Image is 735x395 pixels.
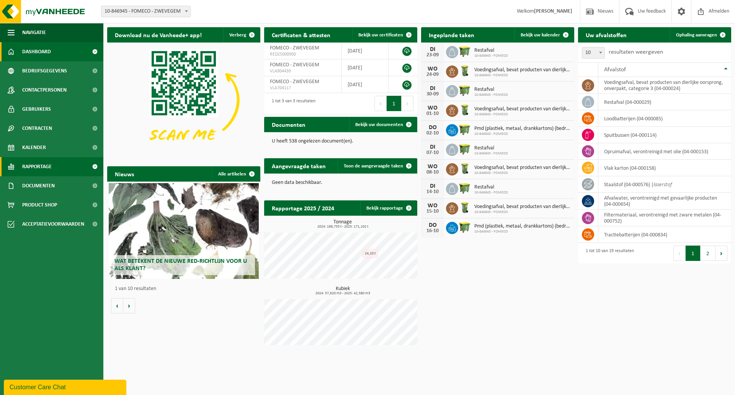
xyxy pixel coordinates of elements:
[22,42,51,61] span: Dashboard
[268,220,417,229] h3: Tonnage
[604,67,626,73] span: Afvalstof
[425,183,440,189] div: DI
[342,76,389,93] td: [DATE]
[598,143,731,160] td: opruimafval, verontreinigd met olie (04-000153)
[474,73,570,78] span: 10-846945 - FOMECO
[474,204,570,210] span: Voedingsafval, bevat producten van dierlijke oorsprong, onverpakt, categorie 3
[425,209,440,214] div: 15-10
[701,246,715,261] button: 2
[676,33,717,38] span: Ophaling aanvragen
[474,54,508,58] span: 10-846945 - FOMECO
[22,100,51,119] span: Gebruikers
[111,298,123,313] button: Vorige
[425,150,440,156] div: 07-10
[268,292,417,295] span: 2024: 57,620 m3 - 2025: 42,580 m3
[352,27,416,43] a: Bekijk uw certificaten
[22,61,67,80] span: Bedrijfsgegevens
[338,158,416,174] a: Toon de aangevraagde taken
[270,79,319,85] span: FOMECO - ZWEVEGEM
[425,105,440,111] div: WO
[344,164,403,169] span: Toon de aangevraagde taken
[474,132,570,136] span: 10-846945 - FOMECO
[421,27,482,42] h2: Ingeplande taken
[358,33,403,38] span: Bekijk uw certificaten
[582,47,605,59] span: 10
[387,96,402,111] button: 1
[609,49,663,55] label: resultaten weergeven
[272,180,410,185] p: Geen data beschikbaar.
[109,183,259,279] a: Wat betekent de nieuwe RED-richtlijn voor u als klant?
[349,117,416,132] a: Bekijk uw documenten
[264,200,342,215] h2: Rapportage 2025 / 2024
[458,162,471,175] img: WB-0140-HPE-GN-50
[474,67,570,73] span: Voedingsafval, bevat producten van dierlijke oorsprong, onverpakt, categorie 3
[272,139,410,144] p: U heeft 538 ongelezen document(en).
[534,8,572,14] strong: [PERSON_NAME]
[425,131,440,136] div: 02-10
[425,189,440,195] div: 14-10
[458,123,471,136] img: WB-1100-HPE-GN-50
[425,52,440,58] div: 23-09
[22,80,67,100] span: Contactpersonen
[22,119,52,138] span: Contracten
[270,68,336,74] span: VLA904439
[474,126,570,132] span: Pmd (plastiek, metaal, drankkartons) (bedrijven)
[458,103,471,116] img: WB-0140-HPE-GN-50
[474,229,570,234] span: 10-846945 - FOMECO
[474,184,508,190] span: Restafval
[474,145,508,151] span: Restafval
[264,158,333,173] h2: Aangevraagde taken
[458,221,471,234] img: WB-1100-HPE-GN-50
[114,258,247,272] span: Wat betekent de nieuwe RED-richtlijn voor u als klant?
[458,143,471,156] img: WB-1100-HPE-GN-50
[107,43,260,157] img: Download de VHEPlus App
[582,48,604,58] span: 10
[474,93,508,97] span: 10-846945 - FOMECO
[270,85,336,91] span: VLA704117
[474,48,508,54] span: Restafval
[474,112,570,117] span: 10-846945 - FOMECO
[474,87,508,93] span: Restafval
[22,157,52,176] span: Rapportage
[22,176,55,195] span: Documenten
[686,246,701,261] button: 1
[598,210,731,226] td: filtermateriaal, verontreinigd met zware metalen (04-000752)
[101,6,190,17] span: 10-846945 - FOMECO - ZWEVEGEM
[474,223,570,229] span: Pmd (plastiek, metaal, drankkartons) (bedrijven)
[22,215,84,234] span: Acceptatievoorwaarden
[425,111,440,116] div: 01-10
[268,225,417,229] span: 2024: 198,733 t - 2025: 171,102 t
[374,96,387,111] button: Previous
[715,246,727,261] button: Next
[270,62,319,68] span: FOMECO - ZWEVEGEM
[425,66,440,72] div: WO
[474,151,508,156] span: 10-846945 - FOMECO
[578,27,634,42] h2: Uw afvalstoffen
[474,106,570,112] span: Voedingsafval, bevat producten van dierlijke oorsprong, onverpakt, categorie 3
[425,170,440,175] div: 08-10
[458,201,471,214] img: WB-0140-HPE-GN-50
[229,33,246,38] span: Verberg
[402,96,413,111] button: Next
[264,117,313,132] h2: Documenten
[598,77,731,94] td: voedingsafval, bevat producten van dierlijke oorsprong, onverpakt, categorie 3 (04-000024)
[101,6,191,17] span: 10-846945 - FOMECO - ZWEVEGEM
[268,286,417,295] h3: Kubiek
[425,228,440,234] div: 16-10
[458,45,471,58] img: WB-1100-HPE-GN-50
[4,378,128,395] iframe: chat widget
[363,249,378,258] div: 24,10 t
[521,33,560,38] span: Bekijk uw kalender
[107,27,209,42] h2: Download nu de Vanheede+ app!
[598,110,731,127] td: loodbatterijen (04-000085)
[22,138,46,157] span: Kalender
[598,94,731,110] td: restafval (04-000029)
[107,166,142,181] h2: Nieuws
[342,43,389,59] td: [DATE]
[264,27,338,42] h2: Certificaten & attesten
[458,64,471,77] img: WB-0140-HPE-GN-50
[223,27,260,43] button: Verberg
[425,92,440,97] div: 30-09
[474,165,570,171] span: Voedingsafval, bevat producten van dierlijke oorsprong, onverpakt, categorie 3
